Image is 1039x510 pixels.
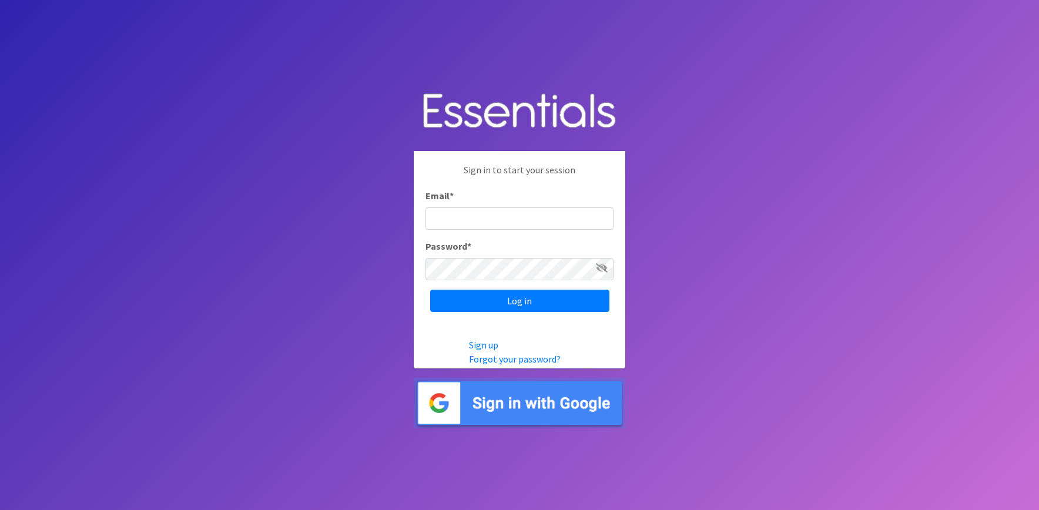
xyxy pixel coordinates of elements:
abbr: required [450,190,454,202]
input: Log in [430,290,609,312]
a: Forgot your password? [469,353,561,365]
label: Email [425,189,454,203]
label: Password [425,239,471,253]
img: Sign in with Google [414,378,625,429]
a: Sign up [469,339,498,351]
p: Sign in to start your session [425,163,614,189]
img: Human Essentials [414,82,625,142]
abbr: required [467,240,471,252]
